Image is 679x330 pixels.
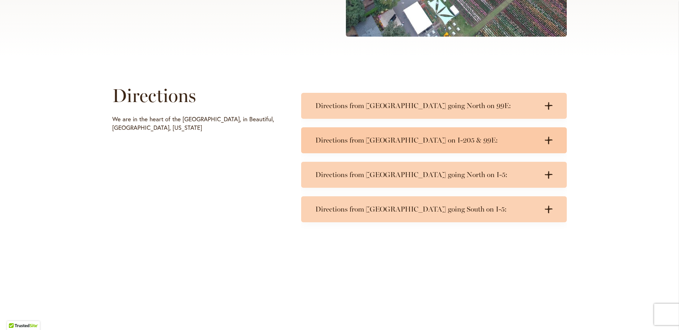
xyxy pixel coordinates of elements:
summary: Directions from [GEOGRAPHIC_DATA] going South on I-5: [301,196,567,222]
iframe: Directions to Swan Island Dahlias [112,135,281,260]
h3: Directions from [GEOGRAPHIC_DATA] going North on I-5: [315,170,538,179]
h3: Directions from [GEOGRAPHIC_DATA] going North on 99E: [315,101,538,110]
h3: Directions from [GEOGRAPHIC_DATA] on I-205 & 99E: [315,136,538,145]
summary: Directions from [GEOGRAPHIC_DATA] going North on I-5: [301,162,567,188]
p: We are in the heart of the [GEOGRAPHIC_DATA], in Beautiful, [GEOGRAPHIC_DATA], [US_STATE] [112,115,281,132]
summary: Directions from [GEOGRAPHIC_DATA] going North on 99E: [301,93,567,119]
h3: Directions from [GEOGRAPHIC_DATA] going South on I-5: [315,205,538,214]
summary: Directions from [GEOGRAPHIC_DATA] on I-205 & 99E: [301,127,567,153]
h1: Directions [112,85,281,106]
